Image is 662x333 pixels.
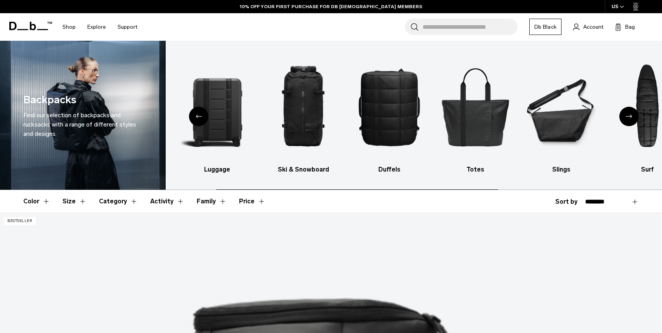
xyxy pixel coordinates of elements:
[189,107,208,126] div: Previous slide
[583,23,603,31] span: Account
[267,52,340,174] li: 3 / 10
[267,52,340,161] img: Db
[95,165,168,174] h3: All products
[95,52,168,174] a: Db All products
[615,22,635,31] button: Bag
[62,13,76,41] a: Shop
[240,3,422,10] a: 10% OFF YOUR FIRST PURCHASE FOR DB [DEMOGRAPHIC_DATA] MEMBERS
[181,165,253,174] h3: Luggage
[181,52,253,174] li: 2 / 10
[62,190,87,213] button: Toggle Filter
[57,13,143,41] nav: Main Navigation
[267,52,340,174] a: Db Ski & Snowboard
[439,52,512,174] a: Db Totes
[23,190,50,213] button: Toggle Filter
[87,13,106,41] a: Explore
[619,107,639,126] div: Next slide
[439,165,512,174] h3: Totes
[23,111,136,137] span: Find our selection of backpacks and rucksacks with a range of different styles and designs.
[573,22,603,31] a: Account
[525,52,598,174] li: 6 / 10
[353,52,426,174] a: Db Duffels
[353,52,426,161] img: Db
[181,52,253,174] a: Db Luggage
[525,52,598,174] a: Db Slings
[181,52,253,161] img: Db
[150,190,184,213] button: Toggle Filter
[525,52,598,161] img: Db
[118,13,137,41] a: Support
[525,165,598,174] h3: Slings
[197,190,227,213] button: Toggle Filter
[267,165,340,174] h3: Ski & Snowboard
[95,52,168,174] li: 1 / 10
[353,165,426,174] h3: Duffels
[439,52,512,161] img: Db
[99,190,138,213] button: Toggle Filter
[439,52,512,174] li: 5 / 10
[353,52,426,174] li: 4 / 10
[529,19,561,35] a: Db Black
[23,92,76,108] h1: Backpacks
[95,52,168,161] img: Db
[239,190,265,213] button: Toggle Price
[4,217,36,225] p: Bestseller
[625,23,635,31] span: Bag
